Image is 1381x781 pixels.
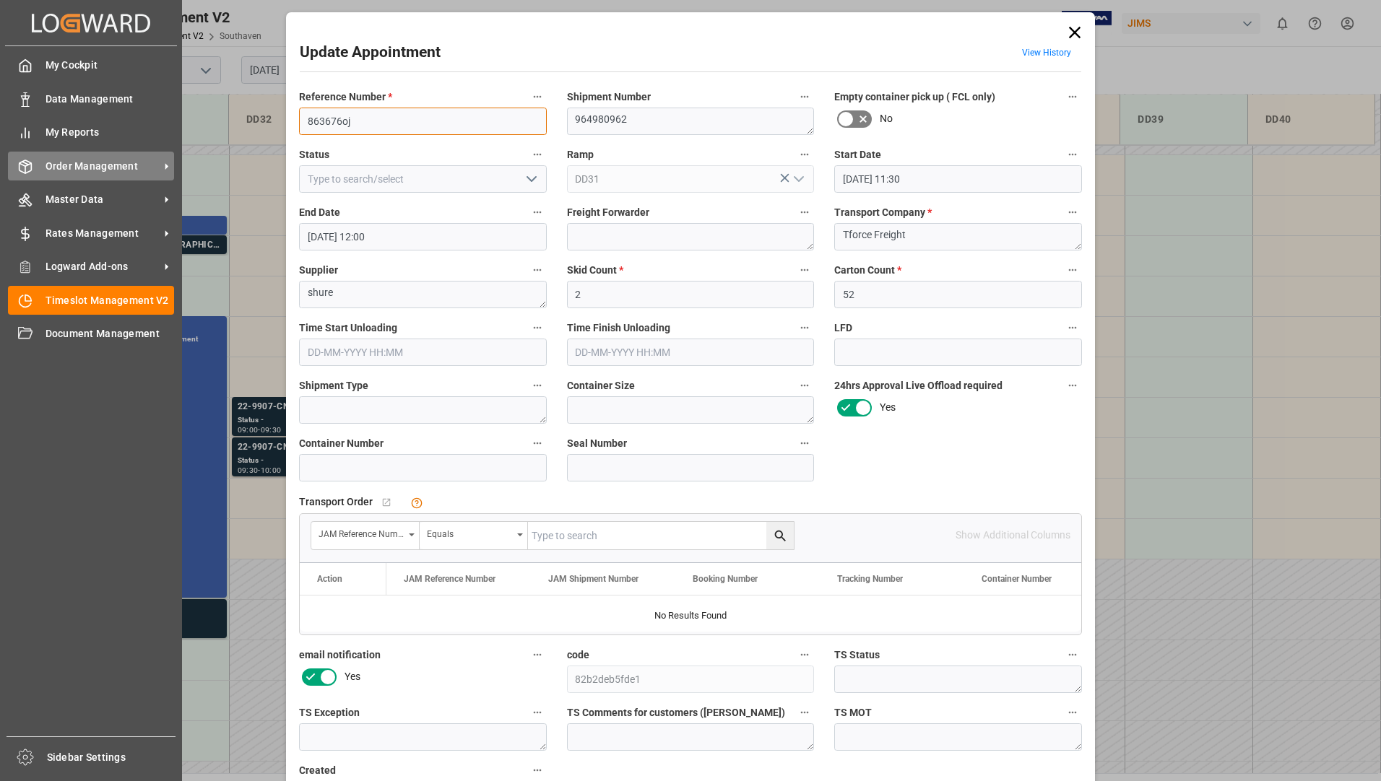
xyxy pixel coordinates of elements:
span: Container Size [567,378,635,393]
span: code [567,647,589,663]
button: Container Number [528,434,547,453]
span: TS Exception [299,705,360,720]
textarea: 964980962 [567,108,815,135]
button: Transport Company * [1063,203,1082,222]
span: Skid Count [567,263,623,278]
button: Supplier [528,261,547,279]
span: Tracking Number [837,574,903,584]
span: Status [299,147,329,162]
button: Skid Count * [795,261,814,279]
span: TS Comments for customers ([PERSON_NAME]) [567,705,785,720]
button: Time Finish Unloading [795,318,814,337]
span: TS Status [834,647,880,663]
span: Time Start Unloading [299,320,397,336]
span: Order Management [46,159,160,174]
span: 24hrs Approval Live Offload required [834,378,1003,393]
button: Start Date [1063,145,1082,164]
span: Supplier [299,263,338,278]
div: Equals [427,524,512,541]
div: Action [317,574,342,584]
button: Shipment Number [795,87,814,106]
input: Type to search/select [299,165,547,193]
span: Transport Company [834,205,932,220]
input: DD-MM-YYYY HH:MM [299,223,547,250]
textarea: Tforce Freight [834,223,1082,250]
button: End Date [528,203,547,222]
span: Timeslot Management V2 [46,293,175,308]
span: Sidebar Settings [47,750,176,765]
span: Time Finish Unloading [567,320,670,336]
button: email notification [528,645,547,664]
span: Reference Number [299,90,392,105]
input: DD-MM-YYYY HH:MM [834,165,1082,193]
div: JAM Reference Number [319,524,404,541]
a: My Reports [8,118,174,147]
a: View History [1022,48,1071,58]
span: Start Date [834,147,881,162]
span: Created [299,763,336,778]
span: Shipment Type [299,378,368,393]
button: Time Start Unloading [528,318,547,337]
span: Ramp [567,147,594,162]
span: Booking Number [693,574,758,584]
button: Container Size [795,376,814,395]
span: Transport Order [299,494,373,510]
span: LFD [834,320,852,336]
input: Type to search/select [567,165,815,193]
textarea: shure [299,281,547,308]
button: Seal Number [795,434,814,453]
span: JAM Reference Number [404,574,495,584]
button: search button [766,522,794,549]
span: Master Data [46,192,160,207]
span: End Date [299,205,340,220]
button: TS Status [1063,645,1082,664]
span: Carton Count [834,263,901,278]
span: Rates Management [46,226,160,241]
input: Type to search [528,522,794,549]
span: Freight Forwarder [567,205,649,220]
button: code [795,645,814,664]
a: My Cockpit [8,51,174,79]
span: Empty container pick up ( FCL only) [834,90,995,105]
button: Ramp [795,145,814,164]
button: LFD [1063,318,1082,337]
button: open menu [787,168,809,191]
button: Status [528,145,547,164]
button: open menu [420,522,528,549]
span: My Reports [46,125,175,140]
span: Seal Number [567,436,627,451]
input: DD-MM-YYYY HH:MM [567,339,815,366]
span: Data Management [46,92,175,107]
button: Empty container pick up ( FCL only) [1063,87,1082,106]
span: Container Number [299,436,384,451]
button: TS Comments for customers ([PERSON_NAME]) [795,703,814,722]
button: TS Exception [528,703,547,722]
h2: Update Appointment [300,41,441,64]
button: open menu [311,522,420,549]
span: email notification [299,647,381,663]
button: Carton Count * [1063,261,1082,279]
span: Yes [345,669,360,684]
span: Yes [880,400,896,415]
span: JAM Shipment Number [548,574,638,584]
button: TS MOT [1063,703,1082,722]
span: My Cockpit [46,58,175,73]
input: DD-MM-YYYY HH:MM [299,339,547,366]
button: Freight Forwarder [795,203,814,222]
button: Shipment Type [528,376,547,395]
button: Created [528,761,547,780]
span: TS MOT [834,705,872,720]
span: Container Number [982,574,1052,584]
a: Timeslot Management V2 [8,286,174,314]
a: Document Management [8,320,174,348]
button: Reference Number * [528,87,547,106]
button: open menu [519,168,541,191]
span: Document Management [46,326,175,341]
a: Data Management [8,84,174,113]
button: 24hrs Approval Live Offload required [1063,376,1082,395]
span: Logward Add-ons [46,259,160,274]
span: Shipment Number [567,90,651,105]
span: No [880,111,893,126]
